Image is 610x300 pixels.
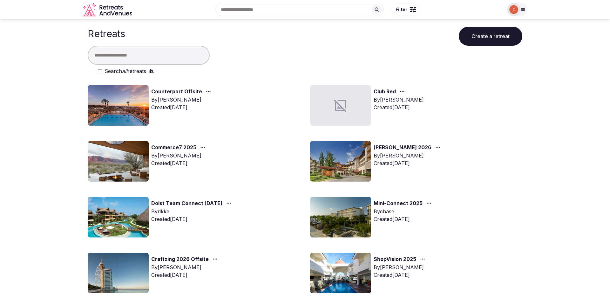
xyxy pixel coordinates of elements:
div: Created [DATE] [151,271,220,279]
img: Catalina [509,5,518,14]
img: Top retreat image for the retreat: Jane Retreat 2026 [310,141,371,182]
a: Club Red [374,88,396,96]
label: Search retreats [105,67,146,75]
a: Visit the homepage [83,3,133,17]
div: Created [DATE] [374,103,424,111]
div: By [PERSON_NAME] [151,96,213,103]
div: Created [DATE] [374,271,428,279]
div: By [PERSON_NAME] [374,96,424,103]
img: Top retreat image for the retreat: Mini-Connect 2025 [310,197,371,237]
div: By [PERSON_NAME] [374,263,428,271]
a: Counterpart Offsite [151,88,202,96]
img: Top retreat image for the retreat: Doist Team Connect Feb 2026 [88,197,149,237]
img: Top retreat image for the retreat: Counterpart Offsite [88,85,149,126]
div: By [PERSON_NAME] [374,152,443,159]
div: Created [DATE] [151,159,208,167]
img: Top retreat image for the retreat: ShopVision 2025 [310,253,371,293]
a: Doist Team Connect [DATE] [151,199,222,208]
span: Filter [396,6,407,13]
div: By [PERSON_NAME] [151,263,220,271]
img: Top retreat image for the retreat: Commerce7 2025 [88,141,149,182]
a: [PERSON_NAME] 2026 [374,143,431,152]
svg: Retreats and Venues company logo [83,3,133,17]
button: Create a retreat [459,27,522,46]
div: Created [DATE] [151,215,234,223]
div: Created [DATE] [374,215,434,223]
img: Top retreat image for the retreat: Craftzing 2026 Offsite [88,253,149,293]
div: Created [DATE] [374,159,443,167]
button: Filter [391,3,420,16]
div: By rikke [151,208,234,215]
div: Created [DATE] [151,103,213,111]
em: all [122,68,127,74]
div: By chase [374,208,434,215]
h1: Retreats [88,28,125,39]
a: ShopVision 2025 [374,255,416,263]
a: Craftzing 2026 Offsite [151,255,209,263]
a: Commerce7 2025 [151,143,196,152]
div: By [PERSON_NAME] [151,152,208,159]
a: Mini-Connect 2025 [374,199,423,208]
